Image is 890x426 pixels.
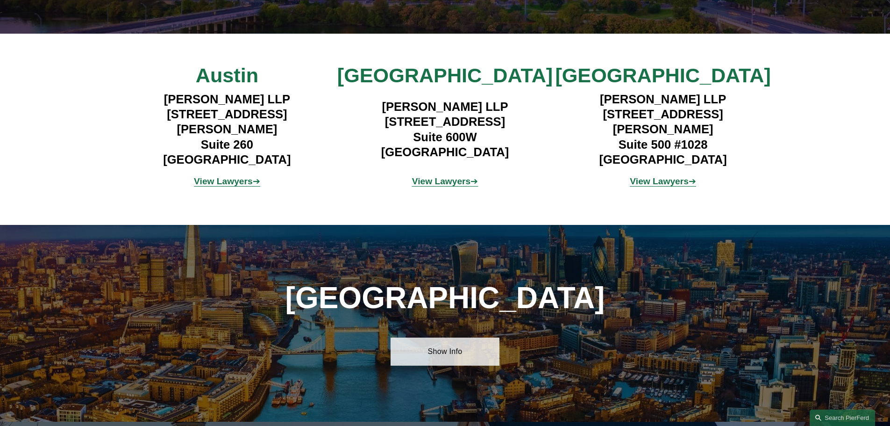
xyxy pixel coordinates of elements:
[412,176,478,186] span: ➔
[194,176,260,186] a: View Lawyers➔
[196,64,258,87] span: Austin
[337,64,553,87] span: [GEOGRAPHIC_DATA]
[810,410,875,426] a: Search this site
[391,338,499,366] a: Show Info
[118,92,336,167] h4: [PERSON_NAME] LLP [STREET_ADDRESS][PERSON_NAME] Suite 260 [GEOGRAPHIC_DATA]
[412,176,471,186] strong: View Lawyers
[630,176,696,186] span: ➔
[412,176,478,186] a: View Lawyers➔
[194,176,260,186] span: ➔
[630,176,696,186] a: View Lawyers➔
[555,64,770,87] span: [GEOGRAPHIC_DATA]
[194,176,253,186] strong: View Lawyers
[630,176,689,186] strong: View Lawyers
[282,281,609,315] h1: [GEOGRAPHIC_DATA]
[336,99,554,160] h4: [PERSON_NAME] LLP [STREET_ADDRESS] Suite 600W [GEOGRAPHIC_DATA]
[554,92,772,167] h4: [PERSON_NAME] LLP [STREET_ADDRESS][PERSON_NAME] Suite 500 #1028 [GEOGRAPHIC_DATA]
